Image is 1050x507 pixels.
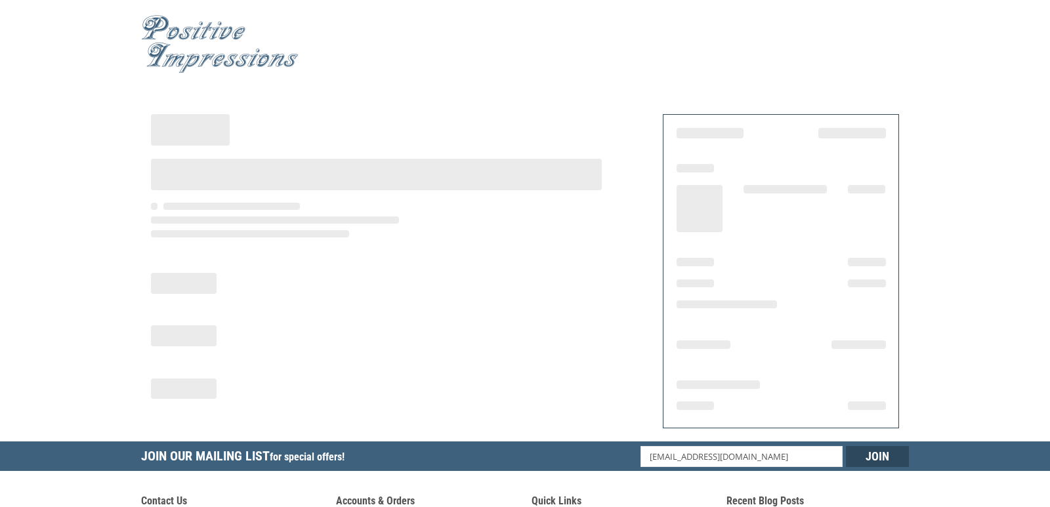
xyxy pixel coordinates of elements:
[141,441,351,475] h5: Join Our Mailing List
[270,451,345,463] span: for special offers!
[846,446,909,467] input: Join
[141,15,299,73] img: Positive Impressions
[640,446,843,467] input: Email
